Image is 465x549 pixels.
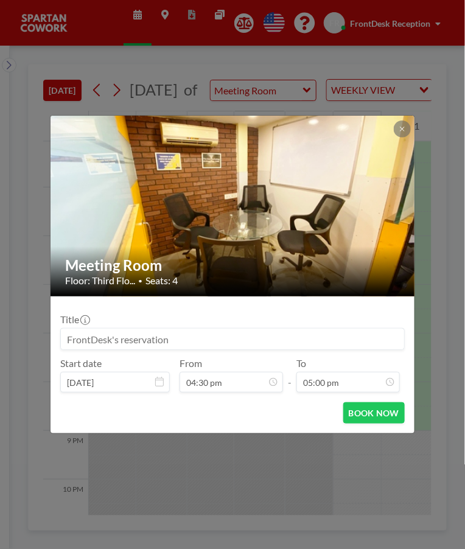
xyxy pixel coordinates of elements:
[65,256,401,274] h2: Meeting Room
[180,357,202,369] label: From
[60,313,89,326] label: Title
[60,357,102,369] label: Start date
[51,69,416,343] img: 537.jpg
[145,274,178,287] span: Seats: 4
[65,274,135,287] span: Floor: Third Flo...
[343,402,405,424] button: BOOK NOW
[288,362,292,388] span: -
[138,276,142,285] span: •
[61,329,404,349] input: FrontDesk's reservation
[296,357,306,369] label: To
